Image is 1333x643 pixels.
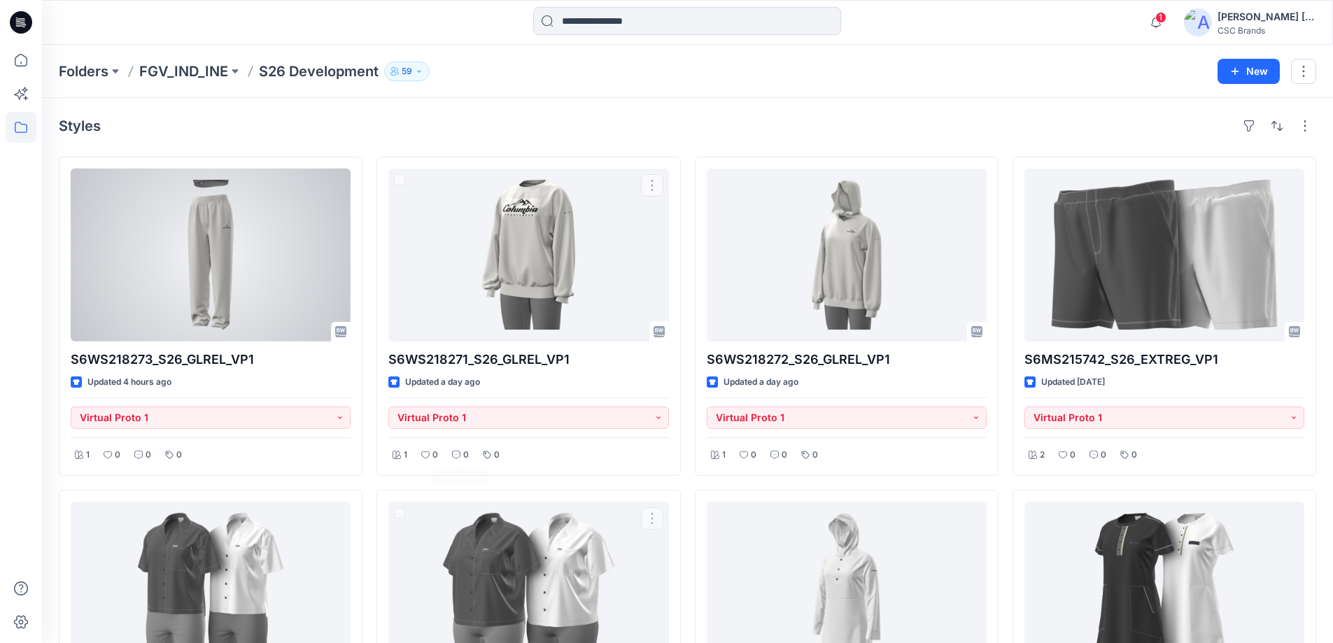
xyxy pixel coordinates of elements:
p: 1 [86,448,90,462]
a: S6WS218272_S26_GLREL_VP1 [707,169,987,341]
p: 0 [1101,448,1106,462]
p: 1 [404,448,407,462]
a: S6MS215742_S26_EXTREG_VP1 [1024,169,1304,341]
span: 1 [1155,12,1166,23]
p: 0 [176,448,182,462]
p: 0 [463,448,469,462]
p: 0 [432,448,438,462]
a: FGV_IND_INE [139,62,228,81]
p: Updated a day ago [405,375,480,390]
p: 0 [1070,448,1075,462]
p: S6WS218273_S26_GLREL_VP1 [71,350,351,369]
p: S6WS218271_S26_GLREL_VP1 [388,350,668,369]
p: S26 Development [259,62,379,81]
div: CSC Brands [1218,25,1316,36]
button: 59 [384,62,430,81]
p: 0 [115,448,120,462]
p: Updated [DATE] [1041,375,1105,390]
a: S6WS218273_S26_GLREL_VP1 [71,169,351,341]
p: 1 [722,448,726,462]
p: 59 [402,64,412,79]
p: 2 [1040,448,1045,462]
p: 0 [146,448,151,462]
p: Updated 4 hours ago [87,375,171,390]
p: S6WS218272_S26_GLREL_VP1 [707,350,987,369]
p: 0 [812,448,818,462]
a: Folders [59,62,108,81]
p: 0 [494,448,500,462]
p: 0 [782,448,787,462]
h4: Styles [59,118,101,134]
button: New [1218,59,1280,84]
p: Updated a day ago [724,375,798,390]
a: S6WS218271_S26_GLREL_VP1 [388,169,668,341]
img: avatar [1184,8,1212,36]
div: [PERSON_NAME] [PERSON_NAME] [1218,8,1316,25]
p: S6MS215742_S26_EXTREG_VP1 [1024,350,1304,369]
p: 0 [751,448,756,462]
p: 0 [1131,448,1137,462]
